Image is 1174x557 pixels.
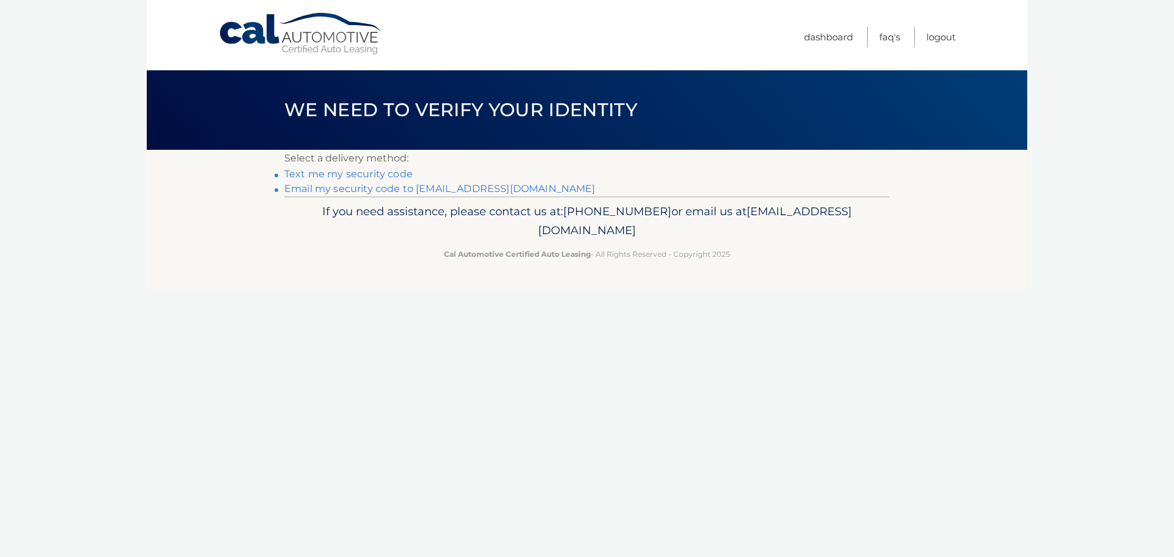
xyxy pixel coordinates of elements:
a: Email my security code to [EMAIL_ADDRESS][DOMAIN_NAME] [284,183,596,194]
p: If you need assistance, please contact us at: or email us at [292,202,882,241]
span: We need to verify your identity [284,98,637,121]
p: - All Rights Reserved - Copyright 2025 [292,248,882,260]
a: FAQ's [879,27,900,47]
a: Text me my security code [284,168,413,180]
a: Logout [926,27,956,47]
span: [PHONE_NUMBER] [563,204,671,218]
a: Cal Automotive [218,12,383,56]
strong: Cal Automotive Certified Auto Leasing [444,249,591,259]
p: Select a delivery method: [284,150,890,167]
a: Dashboard [804,27,853,47]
